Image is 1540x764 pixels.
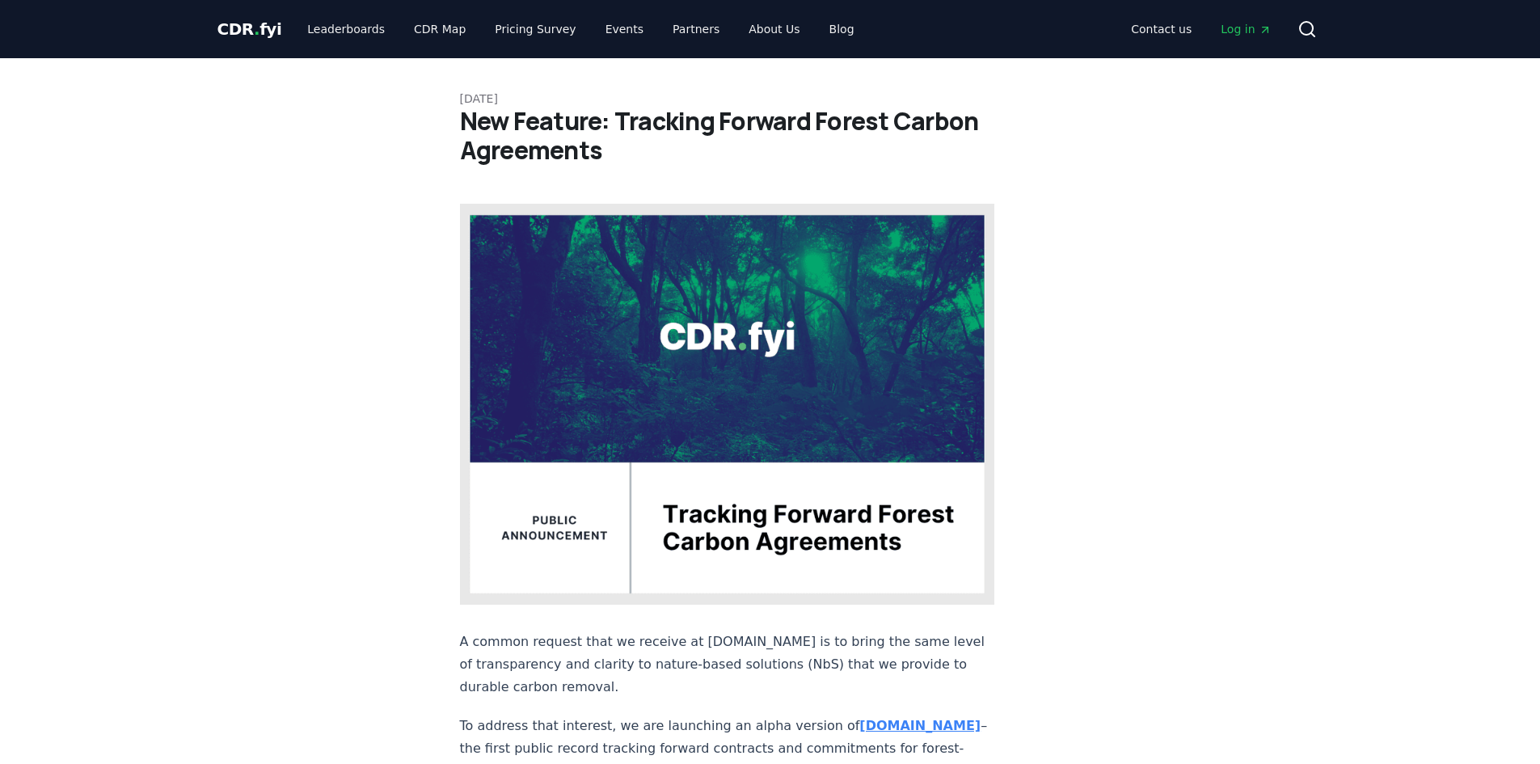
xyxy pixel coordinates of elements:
[816,15,867,44] a: Blog
[294,15,867,44] nav: Main
[460,91,1081,107] p: [DATE]
[217,19,282,39] span: CDR fyi
[593,15,656,44] a: Events
[482,15,589,44] a: Pricing Survey
[460,631,995,699] p: A common request that we receive at [DOMAIN_NAME] is to bring the same level of transparency and ...
[401,15,479,44] a: CDR Map
[1118,15,1284,44] nav: Main
[1221,21,1271,37] span: Log in
[254,19,259,39] span: .
[460,107,1081,165] h1: New Feature: Tracking Forward Forest Carbon Agreements
[1208,15,1284,44] a: Log in
[1118,15,1205,44] a: Contact us
[460,204,995,605] img: blog post image
[217,18,282,40] a: CDR.fyi
[736,15,812,44] a: About Us
[660,15,732,44] a: Partners
[859,718,981,733] a: [DOMAIN_NAME]
[294,15,398,44] a: Leaderboards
